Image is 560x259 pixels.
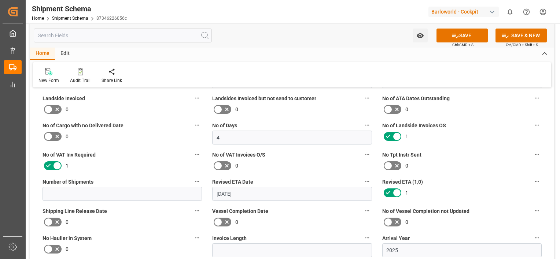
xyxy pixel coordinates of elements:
span: Landsides Invoiced but not send to customer [212,95,316,102]
button: No of VAT Inv Required [192,150,202,159]
button: Shipping Line Release Date [192,206,202,215]
span: Invoice Length [212,234,247,242]
button: No of Cargo with no Delivered Date [192,120,202,130]
div: Audit Trail [70,77,91,84]
span: 0 [235,162,238,170]
button: Revised ETA Date [362,177,372,186]
input: DD.MM.YYYY [212,187,372,201]
span: Ctrl/CMD + Shift + S [506,42,538,48]
span: No of Cargo with no Delivered Date [43,122,124,129]
span: 0 [405,162,408,170]
span: Revised ETA Date [212,178,253,186]
button: No of Vessel Completion not Updated [532,206,542,215]
span: No of Landside Invoices OS [382,122,446,129]
span: 0 [66,218,69,226]
button: No of Days [362,120,372,130]
span: No Tpt Instr Sent [382,151,421,159]
span: Ctrl/CMD + S [452,42,474,48]
span: 1 [405,189,408,197]
div: Shipment Schema [32,3,127,14]
button: No of ATA Dates Outstanding [532,93,542,103]
span: No of VAT Inv Required [43,151,96,159]
span: Landside Invoiced [43,95,85,102]
span: No of ATA Dates Outstanding [382,95,450,102]
button: SAVE [436,29,488,42]
span: Shipping Line Release Date [43,207,107,215]
button: No of VAT Invoices O/S [362,150,372,159]
span: 0 [66,106,69,113]
input: Search Fields [34,29,212,42]
a: Home [32,16,44,21]
button: Help Center [518,4,535,20]
div: Edit [55,48,75,60]
button: No Haulier in System [192,233,202,243]
button: No of Landside Invoices OS [532,120,542,130]
span: 0 [235,218,238,226]
div: New Form [38,77,59,84]
span: Revised ETA (1,0) [382,178,423,186]
button: Revised ETA (1,0) [532,177,542,186]
span: 0 [405,218,408,226]
button: Barloworld - Cockpit [428,5,502,19]
span: Number of Shipments [43,178,93,186]
button: open menu [413,29,428,42]
button: No Tpt Instr Sent [532,150,542,159]
span: 0 [66,133,69,140]
div: Home [30,48,55,60]
span: 1 [66,162,69,170]
span: 0 [235,106,238,113]
span: No of VAT Invoices O/S [212,151,265,159]
a: Shipment Schema [52,16,88,21]
span: 1 [405,133,408,140]
span: No Haulier in System [43,234,92,242]
button: Invoice Length [362,233,372,243]
button: Landsides Invoiced but not send to customer [362,93,372,103]
div: Share Link [102,77,122,84]
span: 0 [66,245,69,253]
button: Number of Shipments [192,177,202,186]
button: Landside Invoiced [192,93,202,103]
button: Vessel Completion Date [362,206,372,215]
span: No of Vessel Completion not Updated [382,207,469,215]
button: SAVE & NEW [495,29,547,42]
span: 0 [405,106,408,113]
div: Barloworld - Cockpit [428,7,499,17]
button: show 0 new notifications [502,4,518,20]
button: Arrival Year [532,233,542,243]
span: No of Days [212,122,237,129]
span: Vessel Completion Date [212,207,268,215]
span: Arrival Year [382,234,410,242]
